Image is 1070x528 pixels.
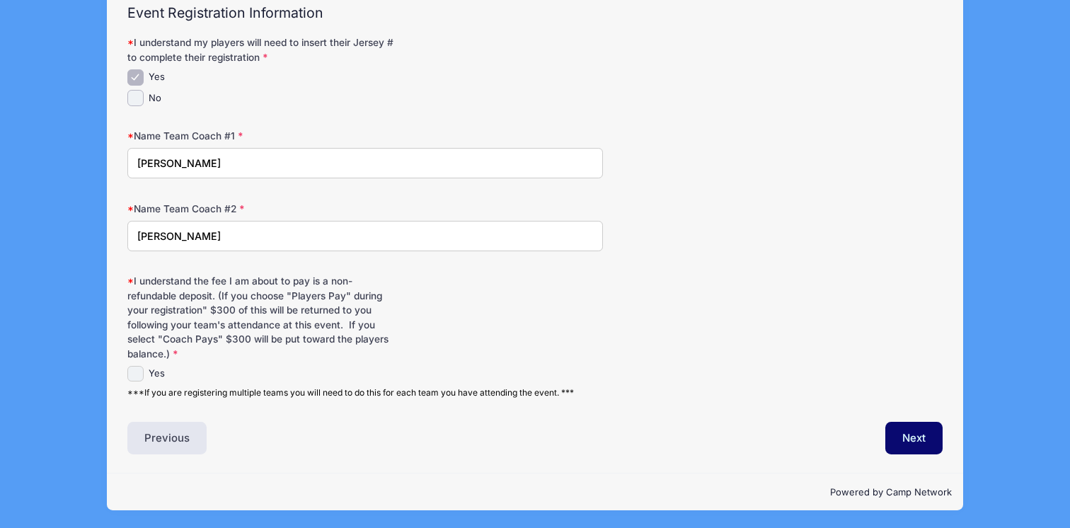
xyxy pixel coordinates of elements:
[127,386,603,399] div: ***If you are registering multiple teams you will need to do this for each team you have attendin...
[127,274,399,361] label: I understand the fee I am about to pay is a non-refundable deposit. (If you choose "Players Pay" ...
[127,35,399,64] label: I understand my players will need to insert their Jersey # to complete their registration
[127,129,399,143] label: Name Team Coach #1
[118,486,952,500] p: Powered by Camp Network
[885,422,943,454] button: Next
[127,202,399,216] label: Name Team Coach #2
[127,422,207,454] button: Previous
[149,91,161,105] label: No
[149,367,165,381] label: Yes
[127,5,943,21] h2: Event Registration Information
[149,70,165,84] label: Yes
